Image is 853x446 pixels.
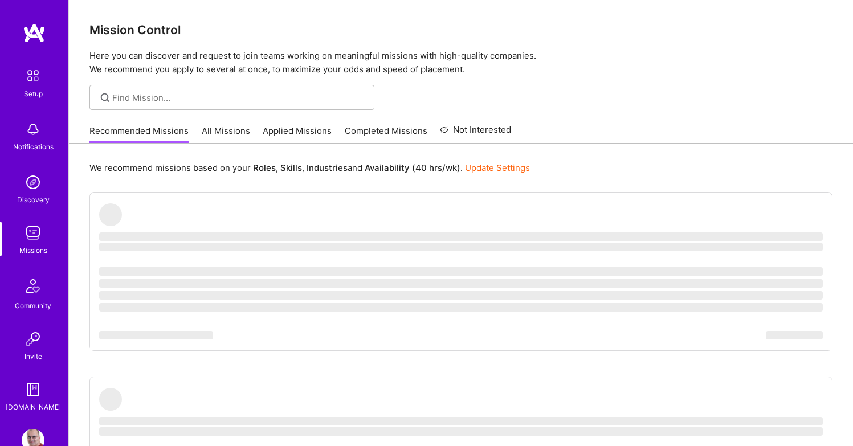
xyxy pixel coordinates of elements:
h3: Mission Control [89,23,832,37]
i: icon SearchGrey [99,91,112,104]
div: Community [15,300,51,312]
b: Availability (40 hrs/wk) [365,162,460,173]
p: We recommend missions based on your , , and . [89,162,530,174]
a: Recommended Missions [89,125,189,144]
img: discovery [22,171,44,194]
b: Roles [253,162,276,173]
div: Setup [24,88,43,100]
div: Notifications [13,141,54,153]
div: Discovery [17,194,50,206]
a: Update Settings [465,162,530,173]
img: teamwork [22,222,44,244]
a: All Missions [202,125,250,144]
a: Completed Missions [345,125,427,144]
b: Industries [307,162,348,173]
img: Invite [22,328,44,350]
b: Skills [280,162,302,173]
a: Not Interested [440,123,511,144]
img: guide book [22,378,44,401]
img: logo [23,23,46,43]
input: Find Mission... [112,92,366,104]
img: bell [22,118,44,141]
p: Here you can discover and request to join teams working on meaningful missions with high-quality ... [89,49,832,76]
a: Applied Missions [263,125,332,144]
div: Missions [19,244,47,256]
img: setup [21,64,45,88]
div: [DOMAIN_NAME] [6,401,61,413]
div: Invite [25,350,42,362]
img: Community [19,272,47,300]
